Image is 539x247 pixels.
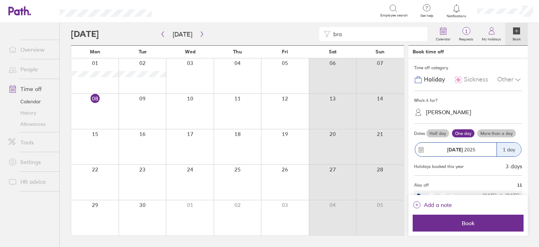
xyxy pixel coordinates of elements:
[413,49,444,54] div: Book time off
[414,139,522,160] button: [DATE] 20251 day
[455,35,478,41] label: Requests
[478,35,505,41] label: My holidays
[445,14,468,18] span: Notifications
[445,4,468,18] a: Notifications
[185,49,195,54] span: Wed
[426,109,471,116] div: [PERSON_NAME]
[3,118,59,130] a: Allowances
[424,199,452,210] span: Add a note
[432,35,455,41] label: Calendar
[483,193,519,198] div: [DATE] [DATE]
[447,147,463,153] strong: [DATE]
[478,23,505,45] a: My holidays
[424,76,445,83] span: Holiday
[3,82,59,96] a: Time off
[414,95,522,106] div: Who's it for?
[517,183,522,188] span: 11
[505,23,528,45] a: Book
[139,49,147,54] span: Tue
[380,13,408,18] span: Employee search
[3,43,59,57] a: Overview
[3,175,59,189] a: HR advice
[171,7,188,14] div: Search
[452,129,474,138] label: One day
[414,131,425,136] span: Dates
[3,96,59,107] a: Calendar
[167,28,198,40] button: [DATE]
[90,49,100,54] span: Mon
[413,199,452,210] button: Add a note
[497,143,521,156] div: 1 day
[464,76,488,83] span: Sickness
[375,49,385,54] span: Sun
[455,28,478,34] span: 1
[497,73,522,86] div: Other
[3,62,59,76] a: People
[477,129,516,138] label: More than a day
[418,220,519,226] span: Book
[331,27,423,41] input: Filter by employee
[447,147,475,152] span: 2025
[426,129,449,138] label: Half day
[414,164,464,169] div: Holidays booked this year
[413,215,524,232] button: Book
[414,63,522,73] div: Time off category
[329,49,337,54] span: Sat
[414,183,429,188] span: Also off
[3,155,59,169] a: Settings
[415,14,438,18] span: Get help
[508,35,525,41] label: Book
[233,49,242,54] span: Thu
[506,163,522,169] div: 3 days
[432,23,455,45] a: Calendar
[282,49,288,54] span: Fri
[3,135,59,149] a: Tools
[455,23,478,45] a: 1Requests
[3,107,59,118] a: History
